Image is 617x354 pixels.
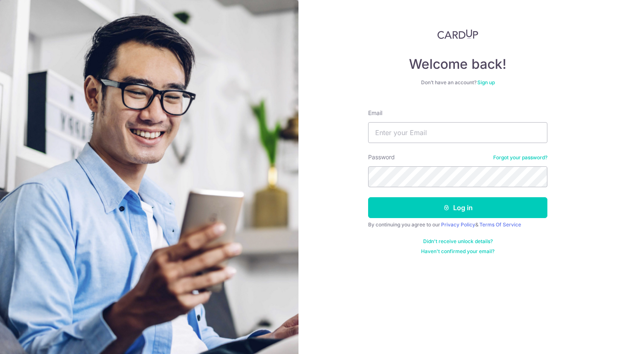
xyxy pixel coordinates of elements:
[423,238,493,245] a: Didn't receive unlock details?
[368,56,547,73] h4: Welcome back!
[437,29,478,39] img: CardUp Logo
[477,79,495,85] a: Sign up
[368,153,395,161] label: Password
[493,154,547,161] a: Forgot your password?
[479,221,521,228] a: Terms Of Service
[368,197,547,218] button: Log in
[368,109,382,117] label: Email
[421,248,494,255] a: Haven't confirmed your email?
[441,221,475,228] a: Privacy Policy
[368,122,547,143] input: Enter your Email
[368,79,547,86] div: Don’t have an account?
[368,221,547,228] div: By continuing you agree to our &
